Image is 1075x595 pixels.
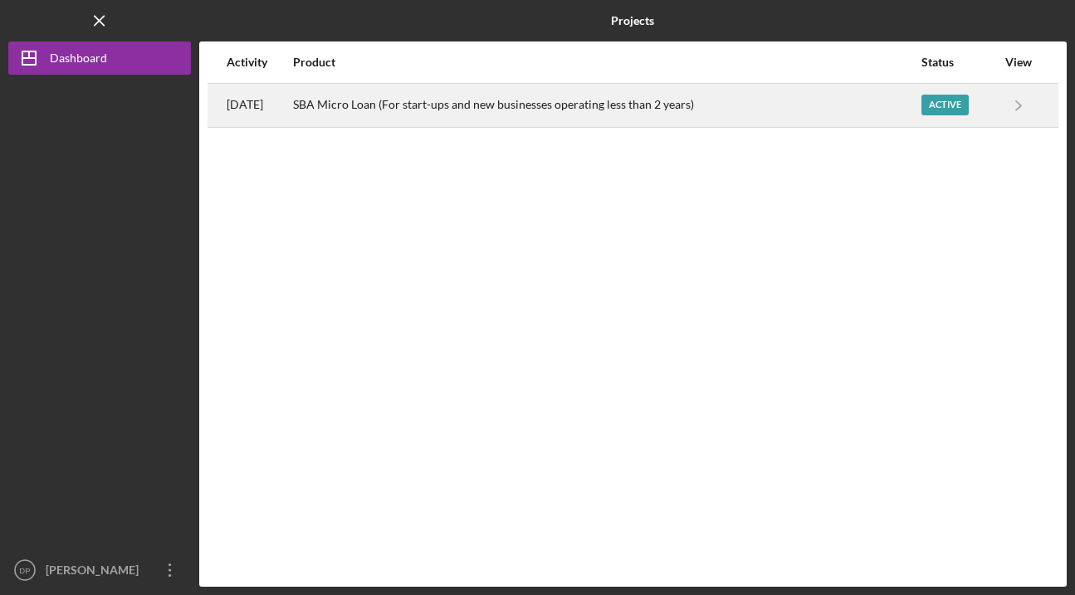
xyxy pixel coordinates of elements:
[921,56,996,69] div: Status
[8,554,191,587] button: DP[PERSON_NAME]
[50,41,107,79] div: Dashboard
[42,554,149,591] div: [PERSON_NAME]
[227,98,263,111] time: 2024-03-21 14:00
[921,95,969,115] div: Active
[611,14,654,27] b: Projects
[998,56,1039,69] div: View
[293,85,920,126] div: SBA Micro Loan (For start-ups and new businesses operating less than 2 years)
[19,566,30,575] text: DP
[293,56,920,69] div: Product
[227,56,291,69] div: Activity
[8,41,191,75] button: Dashboard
